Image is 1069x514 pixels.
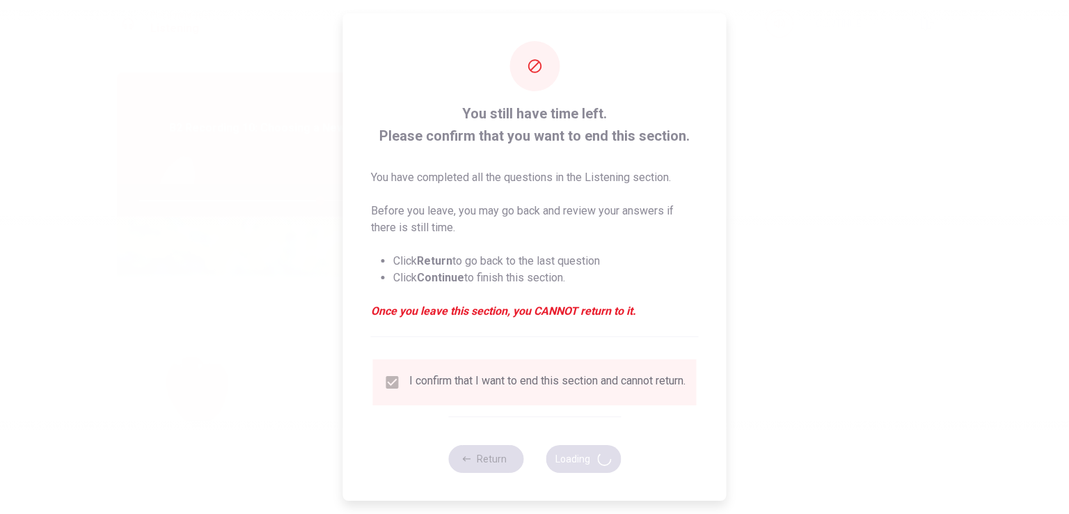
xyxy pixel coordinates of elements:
[393,253,699,270] li: Click to go back to the last question
[371,203,699,236] p: Before you leave, you may go back and review your answers if there is still time.
[371,102,699,147] span: You still have time left. Please confirm that you want to end this section.
[371,169,699,186] p: You have completed all the questions in the Listening section.
[546,445,621,473] button: Loading
[393,270,699,286] li: Click to finish this section.
[448,445,523,473] button: Return
[409,374,686,391] div: I confirm that I want to end this section and cannot return.
[371,303,699,320] em: Once you leave this section, you CANNOT return to it.
[417,254,452,267] strong: Return
[417,271,464,284] strong: Continue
